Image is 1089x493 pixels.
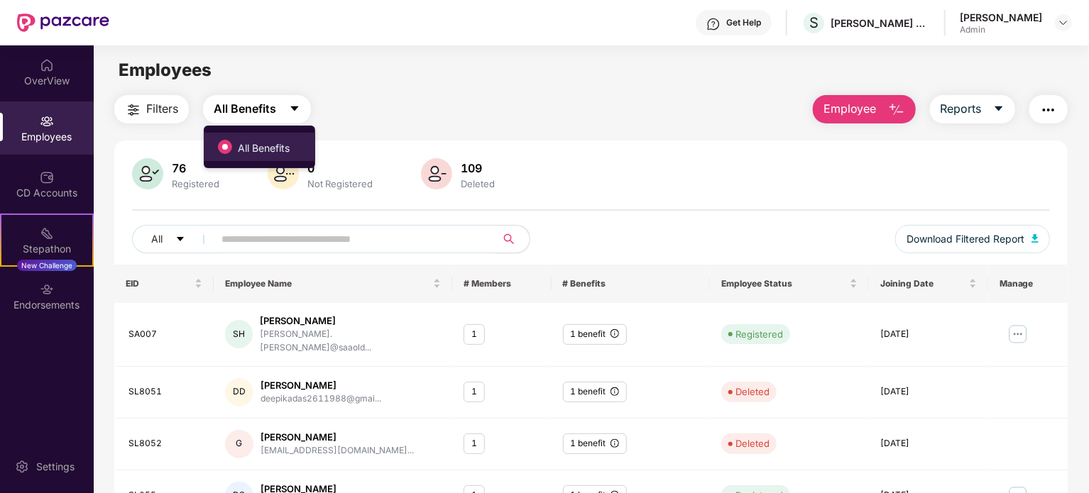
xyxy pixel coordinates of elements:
[721,278,847,289] span: Employee Status
[32,460,79,474] div: Settings
[225,430,253,458] div: G
[880,437,977,450] div: [DATE]
[735,436,770,450] div: Deleted
[128,328,202,341] div: SA007
[809,14,819,31] span: S
[151,231,163,247] span: All
[126,278,192,289] span: EID
[611,387,619,396] span: info-circle
[40,58,54,72] img: svg+xml;base64,PHN2ZyBpZD0iSG9tZSIgeG1sbnM9Imh0dHA6Ly93d3cudzMub3JnLzIwMDAvc3ZnIiB3aWR0aD0iMjAiIG...
[169,161,222,175] div: 76
[710,265,869,303] th: Employee Status
[261,379,381,392] div: [PERSON_NAME]
[880,328,977,341] div: [DATE]
[261,431,414,444] div: [PERSON_NAME]
[232,140,295,156] span: All Benefits
[458,161,498,175] div: 109
[495,225,530,253] button: search
[1031,234,1039,243] img: svg+xml;base64,PHN2ZyB4bWxucz0iaHR0cDovL3d3dy53My5vcmcvMjAwMC9zdmciIHhtbG5zOnhsaW5rPSJodHRwOi8vd3...
[15,460,29,474] img: svg+xml;base64,PHN2ZyBpZD0iU2V0dGluZy0yMHgyMCIgeG1sbnM9Imh0dHA6Ly93d3cudzMub3JnLzIwMDAvc3ZnIiB3aW...
[735,384,770,399] div: Deleted
[888,101,905,118] img: svg+xml;base64,PHN2ZyB4bWxucz0iaHR0cDovL3d3dy53My5vcmcvMjAwMC9zdmciIHhtbG5zOnhsaW5rPSJodHRwOi8vd3...
[706,17,721,31] img: svg+xml;base64,PHN2ZyBpZD0iSGVscC0zMngzMiIgeG1sbnM9Imh0dHA6Ly93d3cudzMub3JnLzIwMDAvc3ZnIiB3aWR0aD...
[611,439,619,448] span: info-circle
[458,178,498,189] div: Deleted
[813,95,916,123] button: Employee
[175,234,185,245] span: caret-down
[831,16,930,30] div: [PERSON_NAME] HEARTCARE PVT LTD
[880,278,966,289] span: Joining Date
[203,95,311,123] button: All Benefitscaret-down
[941,100,982,118] span: Reports
[225,378,253,406] div: DD
[930,95,1015,123] button: Reportscaret-down
[305,178,376,189] div: Not Registered
[261,392,381,406] div: deepikadas2611988@gmai...
[988,265,1068,303] th: Manage
[611,329,619,338] span: info-circle
[260,314,440,328] div: [PERSON_NAME]
[132,225,219,253] button: Allcaret-down
[40,226,54,240] img: svg+xml;base64,PHN2ZyB4bWxucz0iaHR0cDovL3d3dy53My5vcmcvMjAwMC9zdmciIHdpZHRoPSIyMSIgaGVpZ2h0PSIyMC...
[421,158,452,189] img: svg+xml;base64,PHN2ZyB4bWxucz0iaHR0cDovL3d3dy53My5vcmcvMjAwMC9zdmciIHhtbG5zOnhsaW5rPSJodHRwOi8vd3...
[40,282,54,297] img: svg+xml;base64,PHN2ZyBpZD0iRW5kb3JzZW1lbnRzIiB4bWxucz0iaHR0cDovL3d3dy53My5vcmcvMjAwMC9zdmciIHdpZH...
[452,265,552,303] th: # Members
[726,17,761,28] div: Get Help
[261,444,414,458] div: [EMAIL_ADDRESS][DOMAIN_NAME]...
[225,320,253,348] div: SH
[563,433,627,454] div: 1 benefit
[214,100,276,118] span: All Benefits
[869,265,988,303] th: Joining Date
[114,265,214,303] th: EID
[735,327,783,341] div: Registered
[40,114,54,128] img: svg+xml;base64,PHN2ZyBpZD0iRW1wbG95ZWVzIiB4bWxucz0iaHR0cDovL3d3dy53My5vcmcvMjAwMC9zdmciIHdpZHRoPS...
[907,231,1024,247] span: Download Filtered Report
[260,328,440,355] div: [PERSON_NAME].[PERSON_NAME]@saaold...
[464,433,485,454] div: 1
[563,324,627,345] div: 1 benefit
[132,158,163,189] img: svg+xml;base64,PHN2ZyB4bWxucz0iaHR0cDovL3d3dy53My5vcmcvMjAwMC9zdmciIHhtbG5zOnhsaW5rPSJodHRwOi8vd3...
[464,382,485,402] div: 1
[563,382,627,402] div: 1 benefit
[128,437,202,450] div: SL8052
[305,161,376,175] div: 0
[125,101,142,118] img: svg+xml;base64,PHN2ZyB4bWxucz0iaHR0cDovL3d3dy53My5vcmcvMjAwMC9zdmciIHdpZHRoPSIyNCIgaGVpZ2h0PSIyNC...
[289,103,300,116] span: caret-down
[552,265,711,303] th: # Benefits
[114,95,189,123] button: Filters
[40,170,54,184] img: svg+xml;base64,PHN2ZyBpZD0iQ0RfQWNjb3VudHMiIGRhdGEtbmFtZT0iQ0QgQWNjb3VudHMiIHhtbG5zPSJodHRwOi8vd3...
[464,324,485,345] div: 1
[128,385,202,399] div: SL8051
[895,225,1050,253] button: Download Filtered Report
[225,278,430,289] span: Employee Name
[146,100,178,118] span: Filters
[495,233,522,245] span: search
[1040,101,1057,118] img: svg+xml;base64,PHN2ZyB4bWxucz0iaHR0cDovL3d3dy53My5vcmcvMjAwMC9zdmciIHdpZHRoPSIyNCIgaGVpZ2h0PSIyNC...
[17,260,77,271] div: New Challenge
[1058,17,1069,28] img: svg+xml;base64,PHN2ZyBpZD0iRHJvcGRvd24tMzJ4MzIiIHhtbG5zPSJodHRwOi8vd3d3LnczLm9yZy8yMDAwL3N2ZyIgd2...
[214,265,452,303] th: Employee Name
[993,103,1005,116] span: caret-down
[823,100,877,118] span: Employee
[1,242,92,256] div: Stepathon
[960,24,1042,35] div: Admin
[960,11,1042,24] div: [PERSON_NAME]
[169,178,222,189] div: Registered
[119,60,212,80] span: Employees
[268,158,299,189] img: svg+xml;base64,PHN2ZyB4bWxucz0iaHR0cDovL3d3dy53My5vcmcvMjAwMC9zdmciIHhtbG5zOnhsaW5rPSJodHRwOi8vd3...
[17,13,109,32] img: New Pazcare Logo
[1007,323,1029,345] img: manageButton
[880,385,977,399] div: [DATE]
